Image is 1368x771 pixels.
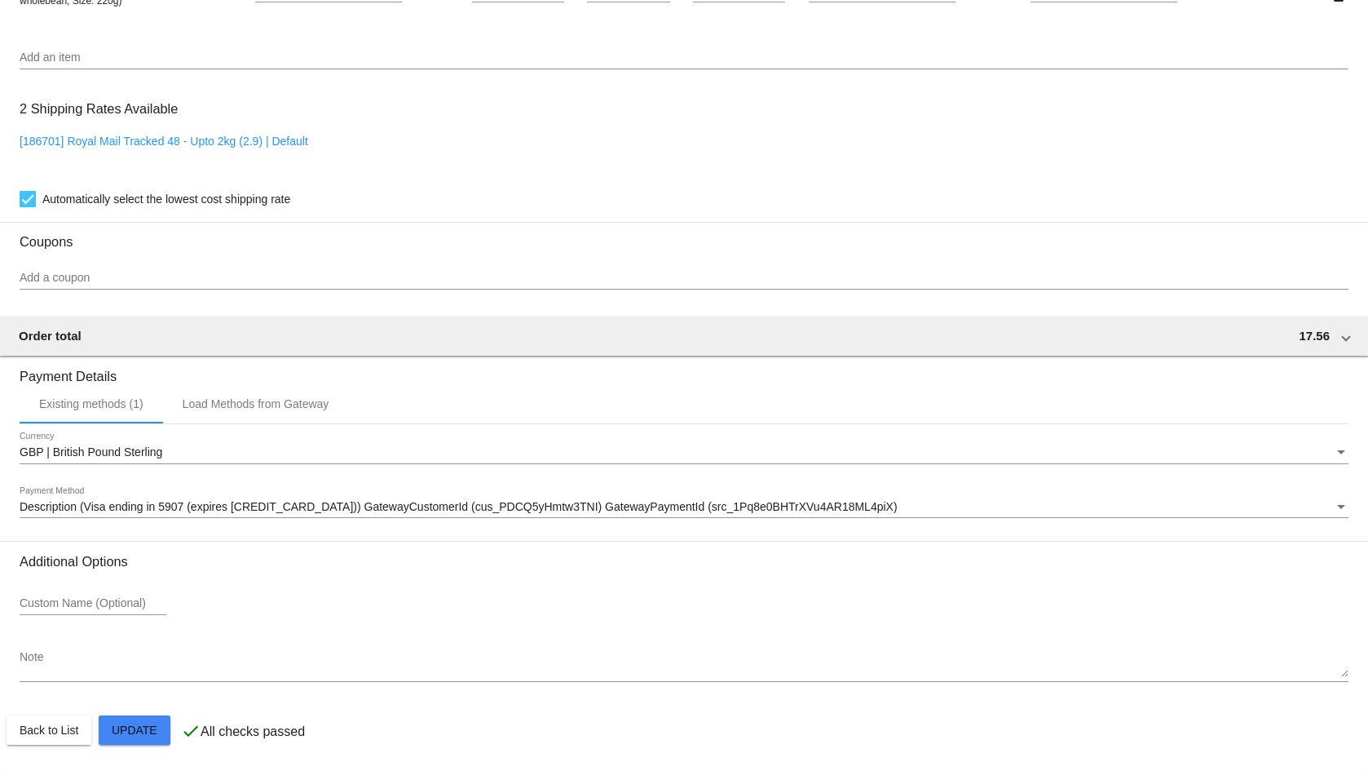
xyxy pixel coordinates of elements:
[20,501,1348,514] mat-select: Payment Method
[181,721,201,741] mat-icon: check
[20,445,162,459] span: GBP | British Pound Sterling
[20,222,1348,250] h3: Coupons
[42,189,290,209] span: Automatically select the lowest cost shipping rate
[20,446,1348,459] mat-select: Currency
[20,135,308,148] a: [186701] Royal Mail Tracked 48 - Upto 2kg (2.9) | Default
[112,724,157,737] span: Update
[20,272,1348,285] input: Add a coupon
[20,91,178,126] h3: 2 Shipping Rates Available
[183,397,329,410] div: Load Methods from Gateway
[99,716,170,745] button: Update
[20,554,1348,569] h3: Additional Options
[7,716,91,745] button: Back to List
[20,597,166,610] input: Custom Name (Optional)
[201,724,305,739] p: All checks passed
[20,357,1348,384] h3: Payment Details
[1299,329,1330,343] span: 17.56
[20,724,78,737] span: Back to List
[20,500,898,513] span: Description (Visa ending in 5907 (expires [CREDIT_CARD_DATA])) GatewayCustomerId (cus_PDCQ5yHmtw3...
[39,397,143,410] div: Existing methods (1)
[20,51,1348,64] input: Add an item
[19,329,82,343] span: Order total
